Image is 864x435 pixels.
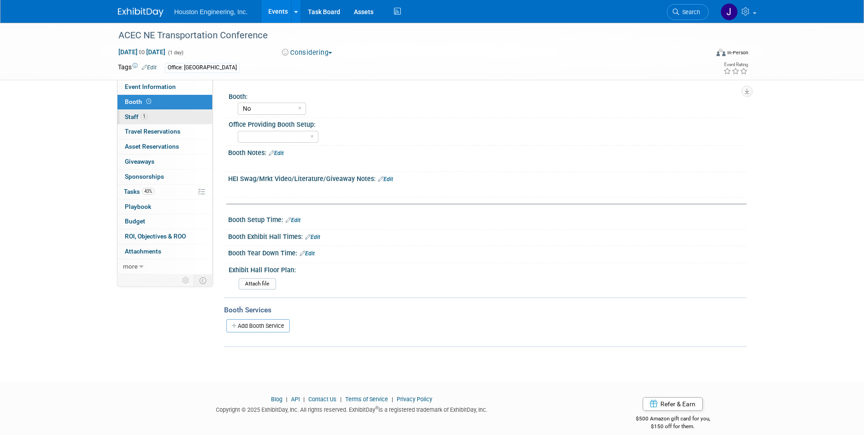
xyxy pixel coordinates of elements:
div: Copyright © 2025 ExhibitDay, Inc. All rights reserved. ExhibitDay is a registered trademark of Ex... [118,404,586,414]
div: Booth Tear Down Time: [228,246,746,258]
a: Budget [118,214,212,229]
td: Personalize Event Tab Strip [178,274,194,286]
span: Sponsorships [125,173,164,180]
span: Event Information [125,83,176,90]
span: Attachments [125,248,161,255]
span: Asset Reservations [125,143,179,150]
div: Event Format [655,47,749,61]
div: ACEC NE Transportation Conference [115,27,695,44]
a: ROI, Objectives & ROO [118,229,212,244]
img: ExhibitDay [118,8,164,17]
a: Giveaways [118,155,212,169]
div: Office Providing Booth Setup: [229,118,742,129]
a: Edit [378,176,393,182]
div: Office: [GEOGRAPHIC_DATA] [165,63,240,72]
div: Exhibit Hall Floor Plan: [229,263,742,274]
a: Contact Us [308,396,337,403]
a: Edit [269,150,284,156]
span: 1 [141,113,148,120]
div: Booth Notes: [228,146,746,158]
button: Considering [279,48,336,57]
span: ROI, Objectives & ROO [125,233,186,240]
sup: ® [375,405,378,410]
a: Travel Reservations [118,124,212,139]
a: Staff1 [118,110,212,124]
div: $500 Amazon gift card for you, [599,409,746,430]
span: more [123,263,138,270]
td: Toggle Event Tabs [194,274,212,286]
a: Edit [300,250,315,257]
a: Playbook [118,200,212,214]
span: | [389,396,395,403]
a: Add Booth Service [226,319,290,332]
span: Staff [125,113,148,120]
a: Privacy Policy [397,396,432,403]
span: Booth [125,98,153,105]
td: Tags [118,62,157,73]
span: Houston Engineering, Inc. [174,8,248,16]
a: Terms of Service [345,396,388,403]
span: Giveaways [125,158,154,165]
div: Event Rating [723,62,748,67]
div: HEI Swag/Mrkt Video/Literature/Giveaway Notes: [228,172,746,184]
span: 43% [142,188,154,195]
img: Jessica Lambrecht [721,3,738,21]
a: API [291,396,300,403]
div: Booth Setup Time: [228,213,746,225]
a: Booth [118,95,212,109]
a: more [118,259,212,274]
div: Booth Services [224,305,746,315]
a: Edit [286,217,301,223]
span: | [338,396,344,403]
a: Edit [305,234,320,240]
div: In-Person [727,49,748,56]
img: Format-Inperson.png [716,49,726,56]
span: Search [679,9,700,16]
div: Booth Exhibit Hall Times: [228,230,746,242]
a: Asset Reservations [118,140,212,154]
a: Search [667,4,709,20]
span: [DATE] [DATE] [118,48,166,56]
div: $150 off for them. [599,423,746,430]
a: Attachments [118,244,212,259]
a: Sponsorships [118,170,212,184]
span: Playbook [125,203,151,210]
a: Refer & Earn [643,397,703,411]
a: Blog [271,396,282,403]
div: Booth: [229,90,742,101]
span: Budget [125,217,145,225]
a: Tasks43% [118,185,212,199]
span: | [284,396,290,403]
span: | [301,396,307,403]
a: Edit [142,64,157,71]
a: Event Information [118,80,212,94]
span: Tasks [124,188,154,195]
span: (1 day) [167,50,184,56]
span: Booth not reserved yet [144,98,153,105]
span: to [138,48,146,56]
span: Travel Reservations [125,128,180,135]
